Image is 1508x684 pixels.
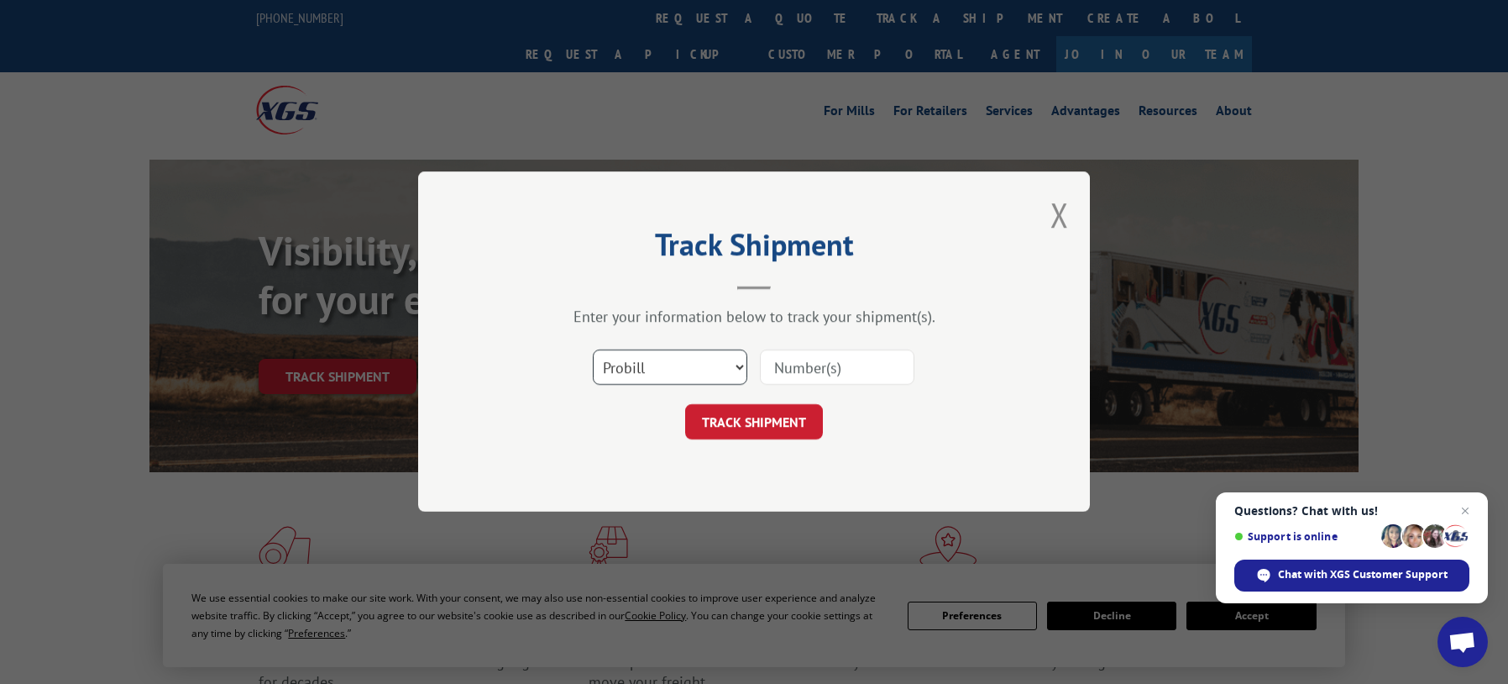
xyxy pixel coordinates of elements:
span: Questions? Chat with us! [1234,504,1469,518]
span: Chat with XGS Customer Support [1278,567,1448,582]
div: Enter your information below to track your shipment(s). [502,308,1006,327]
div: Chat with XGS Customer Support [1234,560,1469,592]
button: Close modal [1050,192,1069,237]
div: Open chat [1437,617,1488,667]
button: TRACK SHIPMENT [685,405,823,440]
span: Close chat [1455,501,1475,521]
h2: Track Shipment [502,233,1006,265]
span: Support is online [1234,530,1375,543]
input: Number(s) [760,350,914,386]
